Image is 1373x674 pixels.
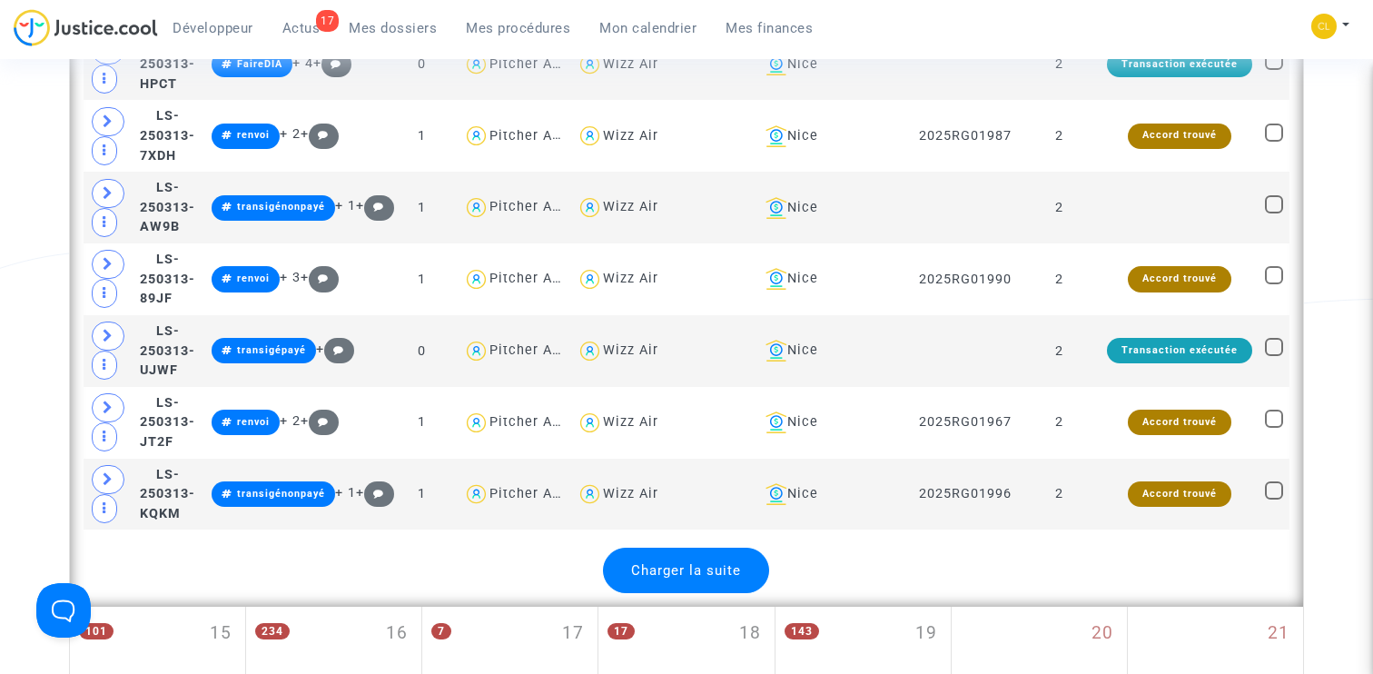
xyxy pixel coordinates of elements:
[237,58,282,70] span: FaireDIA
[313,55,352,71] span: +
[334,15,451,42] a: Mes dossiers
[14,9,158,46] img: jc-logo.svg
[280,413,301,429] span: + 2
[585,15,711,42] a: Mon calendrier
[463,52,489,78] img: icon-user.svg
[1107,52,1252,77] div: Transaction exécutée
[607,623,635,639] span: 17
[335,198,356,213] span: + 1
[301,413,340,429] span: +
[489,414,589,430] div: Pitcher Avocat
[758,340,906,362] div: Nice
[785,623,819,639] span: 143
[268,15,335,42] a: 17Actus
[316,342,355,357] span: +
[562,620,584,647] span: 17
[301,270,340,285] span: +
[758,54,906,75] div: Nice
[255,623,290,639] span: 234
[173,20,253,36] span: Développeur
[1018,315,1101,387] td: 2
[387,243,457,315] td: 1
[463,481,489,508] img: icon-user.svg
[577,194,603,221] img: icon-user.svg
[603,271,658,286] div: Wizz Air
[913,459,1018,530] td: 2025RG01996
[1018,459,1101,530] td: 2
[349,20,437,36] span: Mes dossiers
[140,323,195,378] span: LS-250313-UJWF
[758,411,906,433] div: Nice
[489,271,589,286] div: Pitcher Avocat
[739,620,761,647] span: 18
[387,387,457,459] td: 1
[913,100,1018,172] td: 2025RG01987
[489,342,589,358] div: Pitcher Avocat
[335,485,356,501] span: + 1
[766,197,787,219] img: icon-banque.svg
[1128,481,1231,507] div: Accord trouvé
[280,270,301,285] span: + 3
[316,10,339,32] div: 17
[1018,100,1101,172] td: 2
[210,620,232,647] span: 15
[603,199,658,214] div: Wizz Air
[1128,410,1231,435] div: Accord trouvé
[466,20,570,36] span: Mes procédures
[913,243,1018,315] td: 2025RG01990
[577,410,603,436] img: icon-user.svg
[431,623,451,639] span: 7
[766,483,787,505] img: icon-banque.svg
[237,201,325,213] span: transigénonpayé
[1128,124,1231,149] div: Accord trouvé
[280,126,301,142] span: + 2
[356,485,395,501] span: +
[1018,29,1101,101] td: 2
[1018,387,1101,459] td: 2
[913,387,1018,459] td: 2025RG01967
[1311,14,1337,39] img: f0b917ab549025eb3af43f3c4438ad5d
[758,197,906,219] div: Nice
[463,194,489,221] img: icon-user.svg
[726,20,813,36] span: Mes finances
[140,467,195,521] span: LS-250313-KQKM
[603,128,658,144] div: Wizz Air
[158,15,268,42] a: Développeur
[577,266,603,292] img: icon-user.svg
[356,198,395,213] span: +
[140,108,195,163] span: LS-250313-7XDH
[603,414,658,430] div: Wizz Air
[237,344,306,356] span: transigépayé
[387,100,457,172] td: 1
[489,56,589,72] div: Pitcher Avocat
[463,338,489,364] img: icon-user.svg
[489,486,589,501] div: Pitcher Avocat
[463,410,489,436] img: icon-user.svg
[766,411,787,433] img: icon-banque.svg
[237,488,325,500] span: transigénonpayé
[237,416,270,428] span: renvoi
[237,129,270,141] span: renvoi
[631,562,741,579] span: Charger la suite
[603,486,658,501] div: Wizz Air
[140,252,195,306] span: LS-250313-89JF
[1107,338,1252,363] div: Transaction exécutée
[766,54,787,75] img: icon-banque.svg
[603,56,658,72] div: Wizz Air
[140,37,195,92] span: LS-250313-HPCT
[758,483,906,505] div: Nice
[140,395,195,450] span: LS-250313-JT2F
[292,55,313,71] span: + 4
[1091,620,1113,647] span: 20
[711,15,827,42] a: Mes finances
[577,481,603,508] img: icon-user.svg
[387,29,457,101] td: 0
[577,338,603,364] img: icon-user.svg
[1018,172,1101,243] td: 2
[915,620,937,647] span: 19
[237,273,270,284] span: renvoi
[79,623,114,639] span: 101
[1018,243,1101,315] td: 2
[603,342,658,358] div: Wizz Air
[577,52,603,78] img: icon-user.svg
